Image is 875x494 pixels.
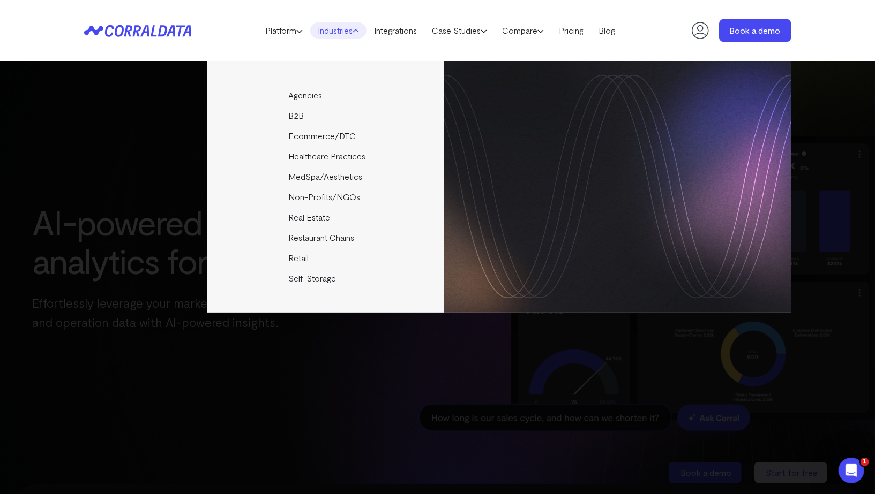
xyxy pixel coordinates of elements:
a: Ecommerce/DTC [207,126,446,146]
a: Platform [258,22,310,39]
a: Agencies [207,85,446,105]
a: Book a demo [719,19,791,42]
span: 1 [861,458,869,466]
iframe: Intercom live chat [839,458,864,483]
a: B2B [207,105,446,126]
a: Blog [591,22,623,39]
a: MedSpa/Aesthetics [207,166,446,187]
a: Real Estate [207,207,446,227]
a: Compare [495,22,551,39]
a: Industries [310,22,367,39]
a: Case Studies [424,22,495,39]
a: Healthcare Practices [207,146,446,166]
a: Pricing [551,22,591,39]
a: Restaurant Chains [207,227,446,248]
a: Integrations [367,22,424,39]
a: Non-Profits/NGOs [207,187,446,207]
a: Retail [207,248,446,268]
a: Self-Storage [207,268,446,288]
